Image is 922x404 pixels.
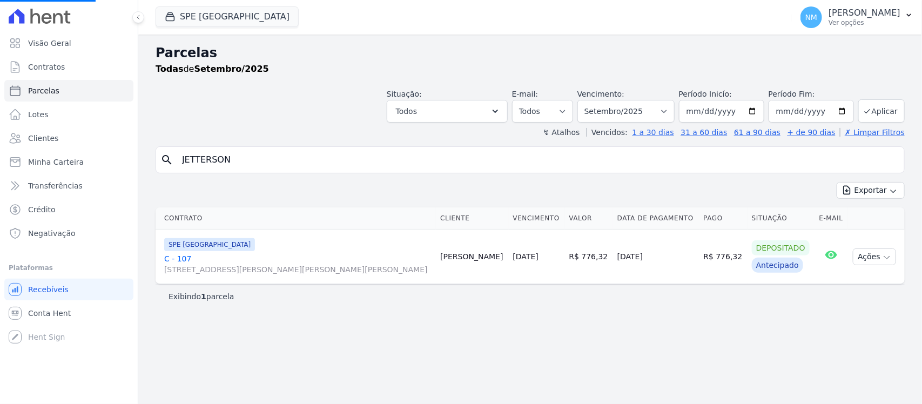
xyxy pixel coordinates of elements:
[4,279,133,300] a: Recebíveis
[752,240,810,255] div: Depositado
[4,104,133,125] a: Lotes
[4,302,133,324] a: Conta Hent
[4,151,133,173] a: Minha Carteira
[436,207,508,230] th: Cliente
[837,182,905,199] button: Exportar
[28,284,69,295] span: Recebíveis
[613,207,699,230] th: Data de Pagamento
[509,207,565,230] th: Vencimento
[858,99,905,123] button: Aplicar
[169,291,234,302] p: Exibindo parcela
[156,6,299,27] button: SPE [GEOGRAPHIC_DATA]
[4,56,133,78] a: Contratos
[28,62,65,72] span: Contratos
[815,207,848,230] th: E-mail
[543,128,580,137] label: ↯ Atalhos
[4,199,133,220] a: Crédito
[613,230,699,284] td: [DATE]
[176,149,900,171] input: Buscar por nome do lote ou do cliente
[164,253,432,275] a: C - 107[STREET_ADDRESS][PERSON_NAME][PERSON_NAME][PERSON_NAME]
[788,128,836,137] a: + de 90 dias
[748,207,815,230] th: Situação
[160,153,173,166] i: search
[194,64,269,74] strong: Setembro/2025
[156,43,905,63] h2: Parcelas
[387,100,508,123] button: Todos
[513,252,539,261] a: [DATE]
[156,63,269,76] p: de
[829,18,900,27] p: Ver opções
[699,230,748,284] td: R$ 776,32
[4,80,133,102] a: Parcelas
[28,109,49,120] span: Lotes
[28,204,56,215] span: Crédito
[28,308,71,319] span: Conta Hent
[28,157,84,167] span: Minha Carteira
[769,89,854,100] label: Período Fim:
[387,90,422,98] label: Situação:
[752,258,803,273] div: Antecipado
[28,133,58,144] span: Clientes
[436,230,508,284] td: [PERSON_NAME]
[28,180,83,191] span: Transferências
[28,85,59,96] span: Parcelas
[565,230,613,284] td: R$ 776,32
[164,238,255,251] span: SPE [GEOGRAPHIC_DATA]
[805,14,818,21] span: NM
[4,175,133,197] a: Transferências
[9,261,129,274] div: Plataformas
[4,127,133,149] a: Clientes
[396,105,417,118] span: Todos
[4,32,133,54] a: Visão Geral
[681,128,727,137] a: 31 a 60 dias
[734,128,780,137] a: 61 a 90 dias
[4,223,133,244] a: Negativação
[156,64,184,74] strong: Todas
[699,207,748,230] th: Pago
[577,90,624,98] label: Vencimento:
[164,264,432,275] span: [STREET_ADDRESS][PERSON_NAME][PERSON_NAME][PERSON_NAME]
[792,2,922,32] button: NM [PERSON_NAME] Ver opções
[201,292,206,301] b: 1
[156,207,436,230] th: Contrato
[632,128,674,137] a: 1 a 30 dias
[512,90,539,98] label: E-mail:
[853,248,896,265] button: Ações
[587,128,628,137] label: Vencidos:
[840,128,905,137] a: ✗ Limpar Filtros
[679,90,732,98] label: Período Inicío:
[565,207,613,230] th: Valor
[28,38,71,49] span: Visão Geral
[28,228,76,239] span: Negativação
[829,8,900,18] p: [PERSON_NAME]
